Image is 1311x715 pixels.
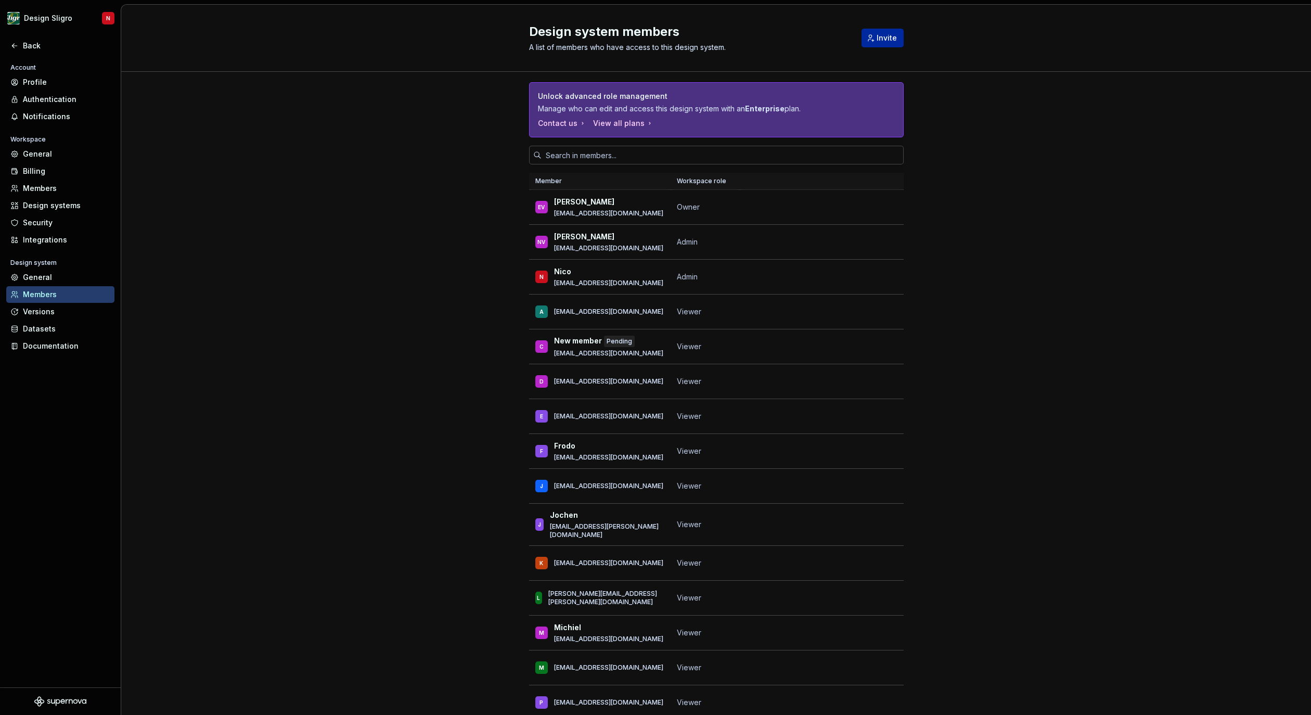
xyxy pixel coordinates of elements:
span: Invite [877,33,897,43]
div: L [537,593,540,603]
div: Profile [23,77,110,87]
a: Design systems [6,197,114,214]
a: Members [6,180,114,197]
div: Members [23,183,110,194]
div: A [539,307,544,317]
a: Members [6,286,114,303]
div: M [539,628,544,638]
span: Viewer [677,481,701,490]
p: Unlock advanced role management [538,91,822,101]
span: A list of members who have access to this design system. [529,43,726,52]
a: Profile [6,74,114,91]
a: Versions [6,303,114,320]
a: Authentication [6,91,114,108]
input: Search in members... [542,146,904,164]
div: Members [23,289,110,300]
span: Viewer [677,446,701,455]
b: Enterprise [745,104,785,113]
p: [EMAIL_ADDRESS][DOMAIN_NAME] [554,308,663,316]
p: [EMAIL_ADDRESS][DOMAIN_NAME] [554,412,663,420]
div: J [538,519,541,530]
div: F [540,446,543,456]
div: Documentation [23,341,110,351]
button: View all plans [593,118,654,129]
p: [EMAIL_ADDRESS][DOMAIN_NAME] [554,209,663,218]
div: General [23,149,110,159]
div: Account [6,61,40,74]
p: [EMAIL_ADDRESS][DOMAIN_NAME] [554,453,663,462]
div: Notifications [23,111,110,122]
span: Admin [677,237,698,246]
div: K [539,558,543,568]
p: [EMAIL_ADDRESS][DOMAIN_NAME] [554,698,663,707]
div: N [539,272,544,282]
p: Michiel [554,622,581,633]
p: Jochen [550,510,578,520]
div: NV [537,237,545,247]
div: Integrations [23,235,110,245]
div: Datasets [23,324,110,334]
p: [EMAIL_ADDRESS][DOMAIN_NAME] [554,635,663,643]
button: Invite [862,29,904,47]
span: Viewer [677,628,701,637]
a: Back [6,37,114,54]
a: General [6,269,114,286]
p: [EMAIL_ADDRESS][DOMAIN_NAME] [554,559,663,567]
span: Viewer [677,698,701,707]
div: General [23,272,110,283]
p: Manage who can edit and access this design system with an plan. [538,104,822,114]
span: Viewer [677,342,701,351]
span: Viewer [677,558,701,567]
div: Versions [23,307,110,317]
a: Integrations [6,232,114,248]
a: Documentation [6,338,114,354]
a: General [6,146,114,162]
a: Datasets [6,321,114,337]
p: [EMAIL_ADDRESS][PERSON_NAME][DOMAIN_NAME] [550,522,664,539]
a: Contact us [538,118,587,129]
span: Viewer [677,377,701,386]
p: [PERSON_NAME] [554,197,614,207]
div: C [539,341,544,352]
span: Viewer [677,663,701,672]
a: Billing [6,163,114,180]
div: Back [23,41,110,51]
h2: Design system members [529,23,849,40]
div: Security [23,218,110,228]
span: Viewer [677,412,701,420]
div: N [106,14,110,22]
div: Pending [604,336,635,347]
p: [EMAIL_ADDRESS][DOMAIN_NAME] [554,279,663,287]
span: Viewer [677,593,701,602]
span: Owner [677,202,700,211]
p: [PERSON_NAME][EMAIL_ADDRESS][PERSON_NAME][DOMAIN_NAME] [548,590,664,606]
div: E [540,411,543,422]
span: Viewer [677,520,701,529]
p: [EMAIL_ADDRESS][DOMAIN_NAME] [554,244,663,252]
div: Design system [6,257,61,269]
p: Nico [554,266,571,277]
div: Billing [23,166,110,176]
p: Frodo [554,441,575,451]
p: [EMAIL_ADDRESS][DOMAIN_NAME] [554,377,663,386]
th: Member [529,173,671,190]
div: EV [538,202,545,212]
div: J [540,481,543,491]
th: Workspace role [671,173,740,190]
a: Security [6,214,114,231]
div: Design systems [23,200,110,211]
div: Authentication [23,94,110,105]
p: New member [554,336,602,347]
div: P [539,697,543,708]
svg: Supernova Logo [34,696,86,707]
img: 1515fa79-85a1-47b9-9547-3b635611c5f8.png [7,12,20,24]
a: Notifications [6,108,114,125]
div: Workspace [6,133,50,146]
p: [EMAIL_ADDRESS][DOMAIN_NAME] [554,349,663,357]
span: Admin [677,272,698,281]
div: M [539,662,544,673]
span: Viewer [677,307,701,316]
